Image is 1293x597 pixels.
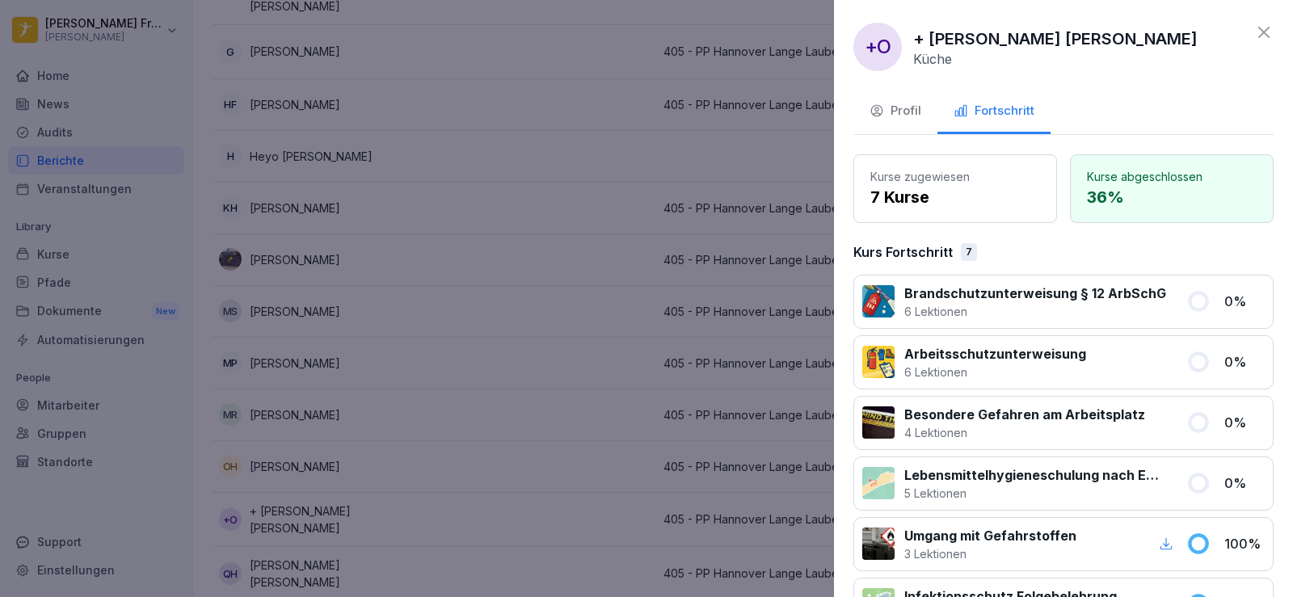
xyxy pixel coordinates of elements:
p: 7 Kurse [870,185,1040,209]
p: 0 % [1224,413,1265,432]
p: 3 Lektionen [904,545,1076,562]
p: 6 Lektionen [904,364,1086,380]
div: Profil [870,102,921,120]
p: Arbeitsschutzunterweisung [904,344,1086,364]
p: 5 Lektionen [904,485,1167,502]
p: 0 % [1224,292,1265,311]
button: Profil [853,90,937,134]
div: +O [853,23,902,71]
p: Umgang mit Gefahrstoffen [904,526,1076,545]
p: 36 % [1087,185,1257,209]
button: Fortschritt [937,90,1051,134]
p: 0 % [1224,352,1265,372]
p: Brandschutzunterweisung § 12 ArbSchG [904,284,1166,303]
div: Fortschritt [954,102,1034,120]
p: Besondere Gefahren am Arbeitsplatz [904,405,1145,424]
p: Kurse zugewiesen [870,168,1040,185]
p: Küche [913,51,952,67]
p: 0 % [1224,473,1265,493]
div: 7 [961,243,977,261]
p: Kurse abgeschlossen [1087,168,1257,185]
p: 100 % [1224,534,1265,553]
p: Lebensmittelhygieneschulung nach EU-Verordnung (EG) Nr. 852 / 2004 [904,465,1167,485]
p: + [PERSON_NAME] [PERSON_NAME] [913,27,1198,51]
p: Kurs Fortschritt [853,242,953,262]
p: 6 Lektionen [904,303,1166,320]
p: 4 Lektionen [904,424,1145,441]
